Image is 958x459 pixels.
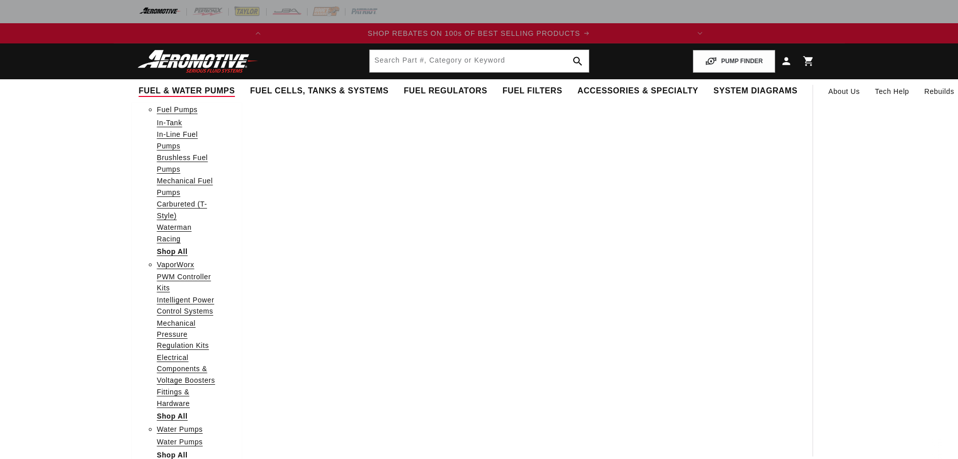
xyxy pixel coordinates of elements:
[248,23,268,43] button: Translation missing: en.sections.announcements.previous_announcement
[157,104,198,115] a: Fuel Pumps
[268,28,689,39] div: Announcement
[875,86,910,97] span: Tech Help
[693,50,775,73] button: PUMP FINDER
[157,386,217,409] a: Fittings & Hardware
[157,259,194,270] a: VaporWorx
[690,23,710,43] button: Translation missing: en.sections.announcements.next_announcement
[268,28,689,39] div: 1 of 2
[131,79,243,103] summary: Fuel & Water Pumps
[135,49,261,73] img: Aeromotive
[157,352,217,386] a: Electrical Components & Voltage Boosters
[502,86,563,96] span: Fuel Filters
[114,23,845,43] slideshow-component: Translation missing: en.sections.announcements.announcement_bar
[714,86,797,96] span: System Diagrams
[157,436,203,447] a: Water Pumps
[157,424,203,435] a: Water Pumps
[368,29,580,37] span: SHOP REBATES ON 100s OF BEST SELLING PRODUCTS
[706,79,805,103] summary: System Diagrams
[578,86,698,96] span: Accessories & Specialty
[268,28,689,39] a: SHOP REBATES ON 100s OF BEST SELLING PRODUCTS
[567,50,589,72] button: search button
[157,318,217,351] a: Mechanical Pressure Regulation Kits
[157,411,188,422] a: Shop All
[157,222,217,244] a: Waterman Racing
[396,79,494,103] summary: Fuel Regulators
[157,152,217,175] a: Brushless Fuel Pumps
[157,271,217,294] a: PWM Controller Kits
[157,129,217,151] a: In-Line Fuel Pumps
[924,86,954,97] span: Rebuilds
[495,79,570,103] summary: Fuel Filters
[404,86,487,96] span: Fuel Regulators
[157,175,217,198] a: Mechanical Fuel Pumps
[242,79,396,103] summary: Fuel Cells, Tanks & Systems
[370,50,589,72] input: Search by Part Number, Category or Keyword
[821,79,867,104] a: About Us
[868,79,917,104] summary: Tech Help
[828,87,860,95] span: About Us
[157,294,217,317] a: Intelligent Power Control Systems
[157,198,217,221] a: Carbureted (T-Style)
[157,246,188,257] a: Shop All
[157,117,182,128] a: In-Tank
[250,86,388,96] span: Fuel Cells, Tanks & Systems
[570,79,706,103] summary: Accessories & Specialty
[139,86,235,96] span: Fuel & Water Pumps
